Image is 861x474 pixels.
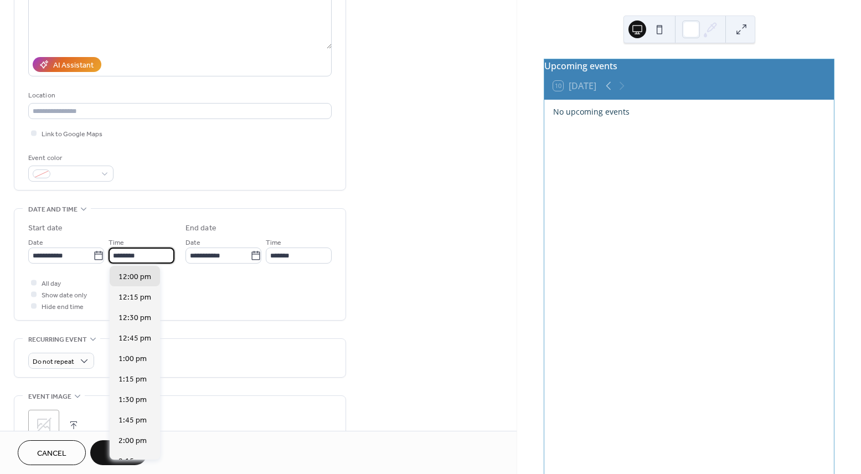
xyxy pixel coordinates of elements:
[544,59,834,73] div: Upcoming events
[266,237,281,249] span: Time
[118,394,147,406] span: 1:30 pm
[118,415,147,426] span: 1:45 pm
[90,440,147,465] button: Save
[28,391,71,403] span: Event image
[118,333,151,344] span: 12:45 pm
[118,435,147,447] span: 2:00 pm
[553,106,825,117] div: No upcoming events
[118,292,151,303] span: 12:15 pm
[42,128,102,140] span: Link to Google Maps
[109,237,124,249] span: Time
[42,301,84,313] span: Hide end time
[118,456,147,467] span: 2:15 pm
[28,204,78,215] span: Date and time
[185,237,200,249] span: Date
[28,90,329,101] div: Location
[42,290,87,301] span: Show date only
[118,271,151,283] span: 12:00 pm
[118,312,151,324] span: 12:30 pm
[33,355,74,368] span: Do not repeat
[28,334,87,346] span: Recurring event
[28,237,43,249] span: Date
[28,152,111,164] div: Event color
[28,410,59,441] div: ;
[118,353,147,365] span: 1:00 pm
[42,278,61,290] span: All day
[28,223,63,234] div: Start date
[18,440,86,465] button: Cancel
[33,57,101,72] button: AI Assistant
[185,223,216,234] div: End date
[118,374,147,385] span: 1:15 pm
[37,448,66,460] span: Cancel
[53,60,94,71] div: AI Assistant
